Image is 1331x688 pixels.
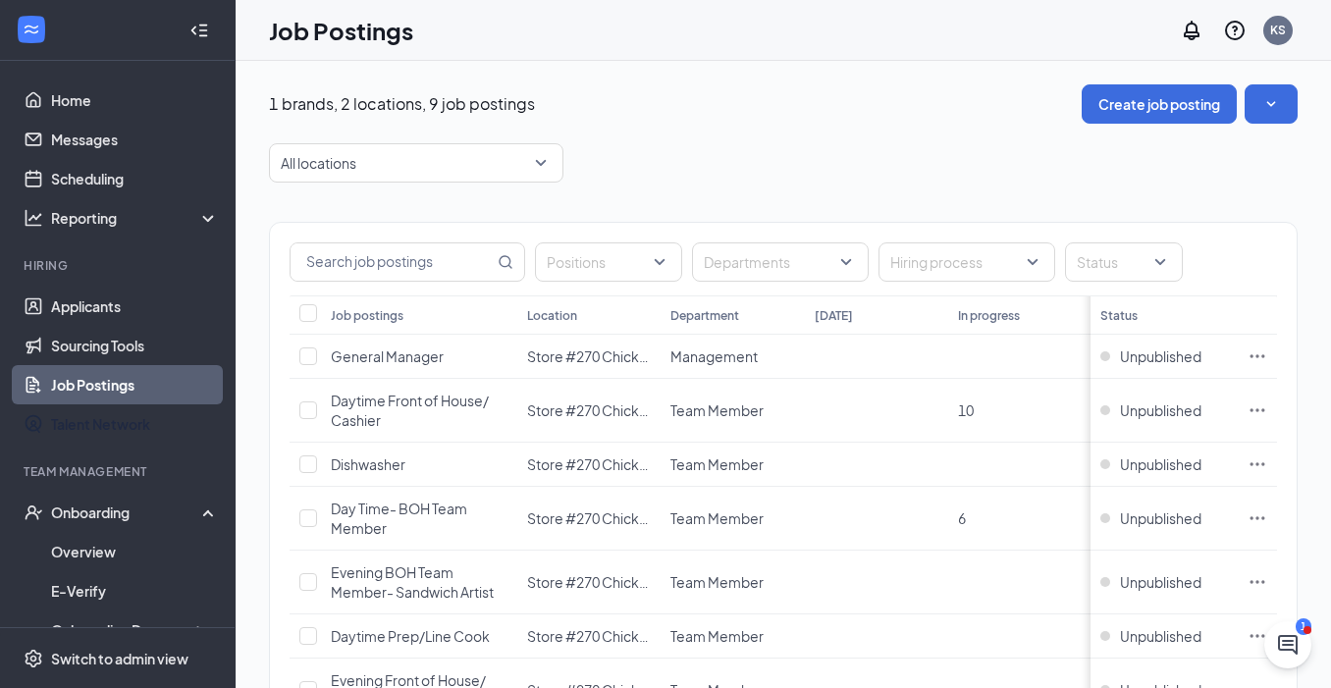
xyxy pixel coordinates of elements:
span: Store #270 Chicken Salad [DEMOGRAPHIC_DATA] [GEOGRAPHIC_DATA] [527,401,994,419]
a: Scheduling [51,159,219,198]
td: Team Member [661,614,804,659]
td: Store #270 Chicken Salad Chick Batavia [517,551,661,614]
td: Store #270 Chicken Salad Chick Batavia [517,443,661,487]
th: In progress [948,295,1091,335]
svg: WorkstreamLogo [22,20,41,39]
td: Team Member [661,487,804,551]
td: Store #270 Chicken Salad Chick Batavia [517,487,661,551]
span: Daytime Front of House/ Cashier [331,392,489,429]
svg: Ellipses [1248,626,1267,646]
a: Messages [51,120,219,159]
span: Dishwasher [331,455,405,473]
td: Management [661,335,804,379]
div: Switch to admin view [51,649,188,668]
span: General Manager [331,347,444,365]
span: Unpublished [1120,508,1201,528]
a: Job Postings [51,365,219,404]
svg: Settings [24,649,43,668]
td: Store #270 Chicken Salad Chick Batavia [517,379,661,443]
span: Store #270 Chicken Salad [DEMOGRAPHIC_DATA] [GEOGRAPHIC_DATA] [527,627,994,645]
div: Reporting [51,208,220,228]
a: Home [51,80,219,120]
p: 1 brands, 2 locations, 9 job postings [269,93,535,115]
span: Management [670,347,758,365]
div: Job postings [331,307,403,324]
a: Applicants [51,287,219,326]
a: Onboarding Documents [51,610,219,650]
span: Unpublished [1120,454,1201,474]
div: Hiring [24,257,215,274]
td: Team Member [661,551,804,614]
svg: Notifications [1180,19,1203,42]
span: Team Member [670,627,764,645]
td: Store #270 Chicken Salad Chick Batavia [517,335,661,379]
span: Store #270 Chicken Salad [DEMOGRAPHIC_DATA] [GEOGRAPHIC_DATA] [527,347,994,365]
div: KS [1270,22,1286,38]
span: Unpublished [1120,626,1201,646]
th: Status [1091,295,1238,335]
button: Create job posting [1082,84,1237,124]
td: Team Member [661,379,804,443]
span: Store #270 Chicken Salad [DEMOGRAPHIC_DATA] [GEOGRAPHIC_DATA] [527,509,994,527]
span: Unpublished [1120,400,1201,420]
svg: Ellipses [1248,454,1267,474]
th: [DATE] [805,295,948,335]
a: Sourcing Tools [51,326,219,365]
svg: Analysis [24,208,43,228]
span: Store #270 Chicken Salad [DEMOGRAPHIC_DATA] [GEOGRAPHIC_DATA] [527,573,994,591]
span: Day Time- BOH Team Member [331,500,467,537]
svg: Collapse [189,21,209,40]
span: 6 [958,509,966,527]
a: Talent Network [51,404,219,444]
svg: Ellipses [1248,346,1267,366]
span: Unpublished [1120,346,1201,366]
a: E-Verify [51,571,219,610]
span: Unpublished [1120,572,1201,592]
a: Overview [51,532,219,571]
h1: Job Postings [269,14,413,47]
span: 10 [958,401,974,419]
svg: Ellipses [1248,508,1267,528]
span: Team Member [670,509,764,527]
span: Evening BOH Team Member- Sandwich Artist [331,563,494,601]
iframe: Intercom live chat [1264,621,1311,668]
svg: Ellipses [1248,400,1267,420]
span: Daytime Prep/Line Cook [331,627,490,645]
div: Team Management [24,463,215,480]
svg: UserCheck [24,503,43,522]
button: SmallChevronDown [1245,84,1298,124]
svg: MagnifyingGlass [498,254,513,270]
svg: QuestionInfo [1223,19,1247,42]
div: Onboarding [51,503,202,522]
span: Store #270 Chicken Salad [DEMOGRAPHIC_DATA] [GEOGRAPHIC_DATA] [527,455,994,473]
span: Team Member [670,573,764,591]
input: Search job postings [291,243,494,281]
div: 1 [1296,618,1311,635]
div: Department [670,307,739,324]
div: Location [527,307,577,324]
span: Team Member [670,401,764,419]
td: Store #270 Chicken Salad Chick Batavia [517,614,661,659]
span: Team Member [670,455,764,473]
svg: Ellipses [1248,572,1267,592]
svg: SmallChevronDown [1261,94,1281,114]
td: Team Member [661,443,804,487]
